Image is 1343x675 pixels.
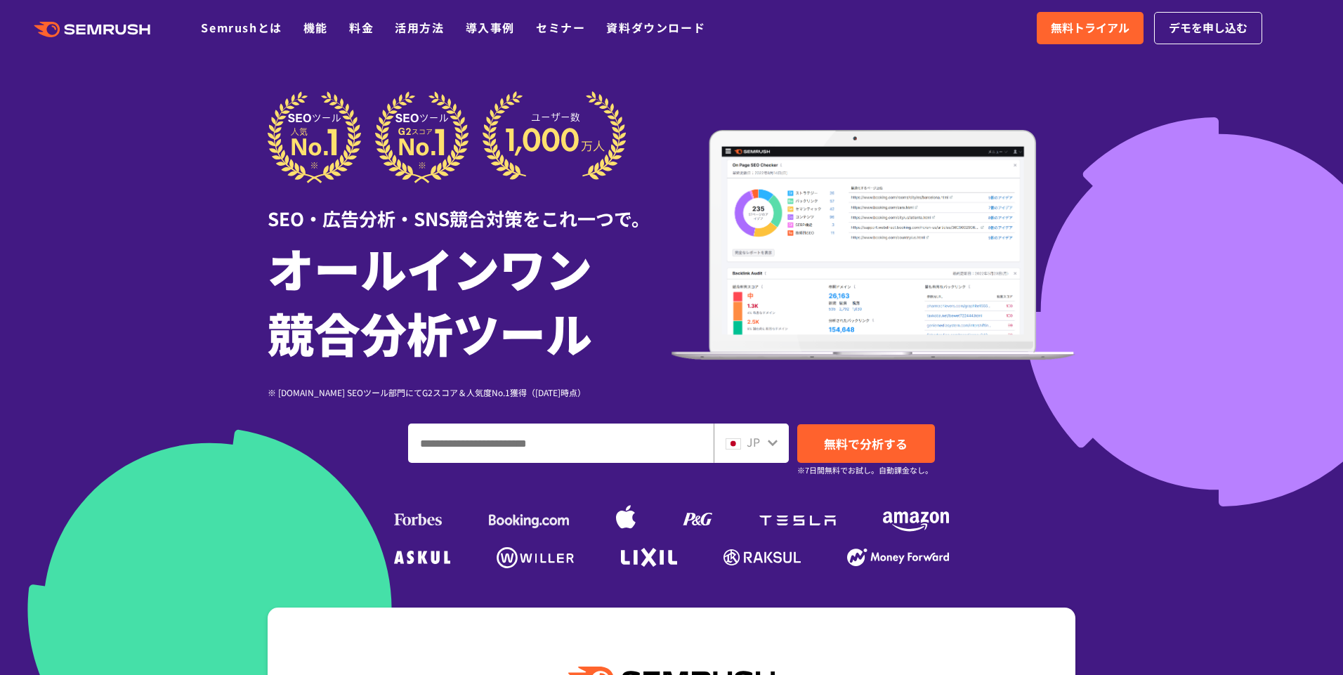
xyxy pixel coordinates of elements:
[1051,19,1129,37] span: 無料トライアル
[1037,12,1144,44] a: 無料トライアル
[409,424,713,462] input: ドメイン、キーワードまたはURLを入力してください
[303,19,328,36] a: 機能
[1169,19,1247,37] span: デモを申し込む
[747,433,760,450] span: JP
[268,183,671,232] div: SEO・広告分析・SNS競合対策をこれ一つで。
[466,19,515,36] a: 導入事例
[268,386,671,399] div: ※ [DOMAIN_NAME] SEOツール部門にてG2スコア＆人気度No.1獲得（[DATE]時点）
[201,19,282,36] a: Semrushとは
[268,235,671,365] h1: オールインワン 競合分析ツール
[606,19,705,36] a: 資料ダウンロード
[1154,12,1262,44] a: デモを申し込む
[824,435,908,452] span: 無料で分析する
[536,19,585,36] a: セミナー
[395,19,444,36] a: 活用方法
[797,464,933,477] small: ※7日間無料でお試し。自動課金なし。
[349,19,374,36] a: 料金
[797,424,935,463] a: 無料で分析する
